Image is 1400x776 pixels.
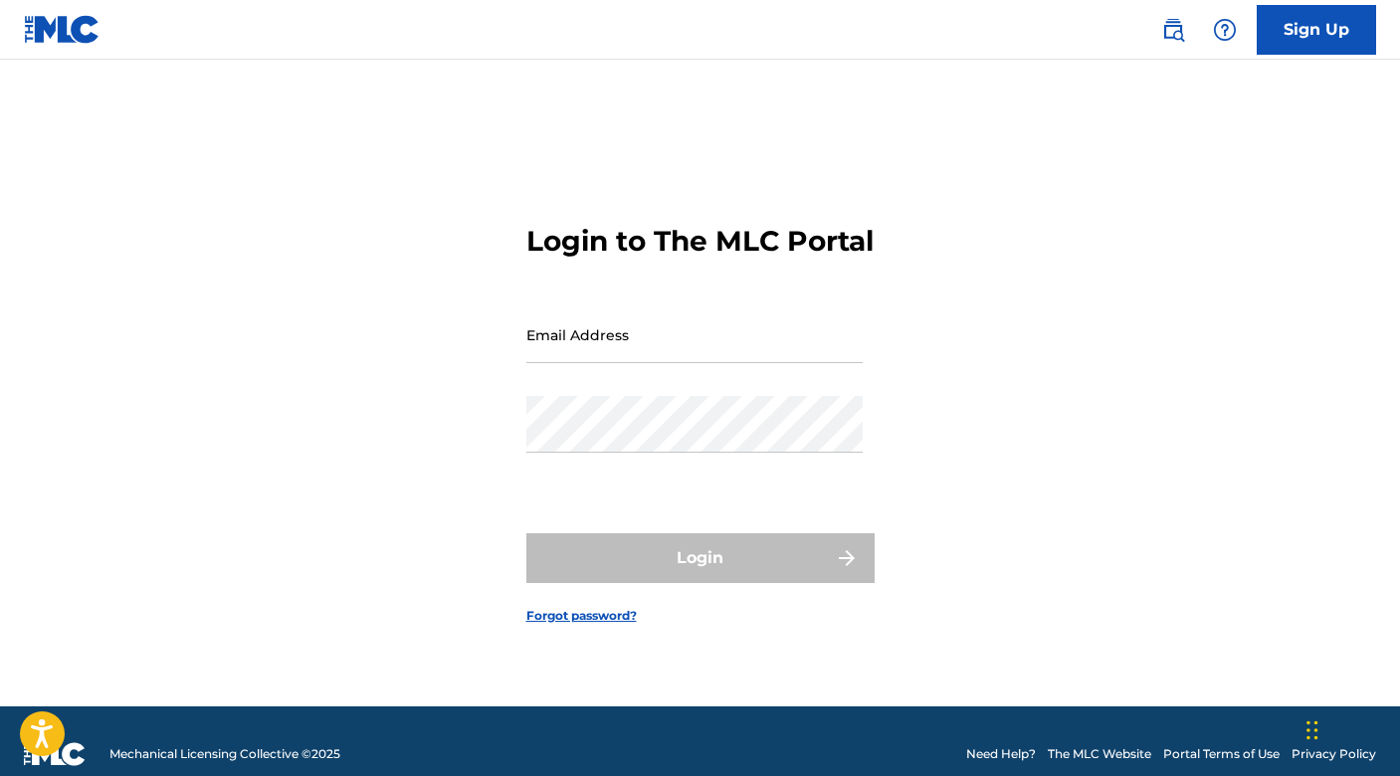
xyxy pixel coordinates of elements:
img: help [1213,18,1237,42]
a: Portal Terms of Use [1163,745,1280,763]
a: Privacy Policy [1292,745,1376,763]
a: Sign Up [1257,5,1376,55]
img: MLC Logo [24,15,100,44]
a: Public Search [1153,10,1193,50]
a: The MLC Website [1048,745,1151,763]
a: Forgot password? [526,607,637,625]
span: Mechanical Licensing Collective © 2025 [109,745,340,763]
img: search [1161,18,1185,42]
div: Drag [1306,700,1318,760]
h3: Login to The MLC Portal [526,224,874,259]
iframe: Chat Widget [1300,680,1400,776]
div: Help [1205,10,1245,50]
a: Need Help? [966,745,1036,763]
img: logo [24,742,86,766]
